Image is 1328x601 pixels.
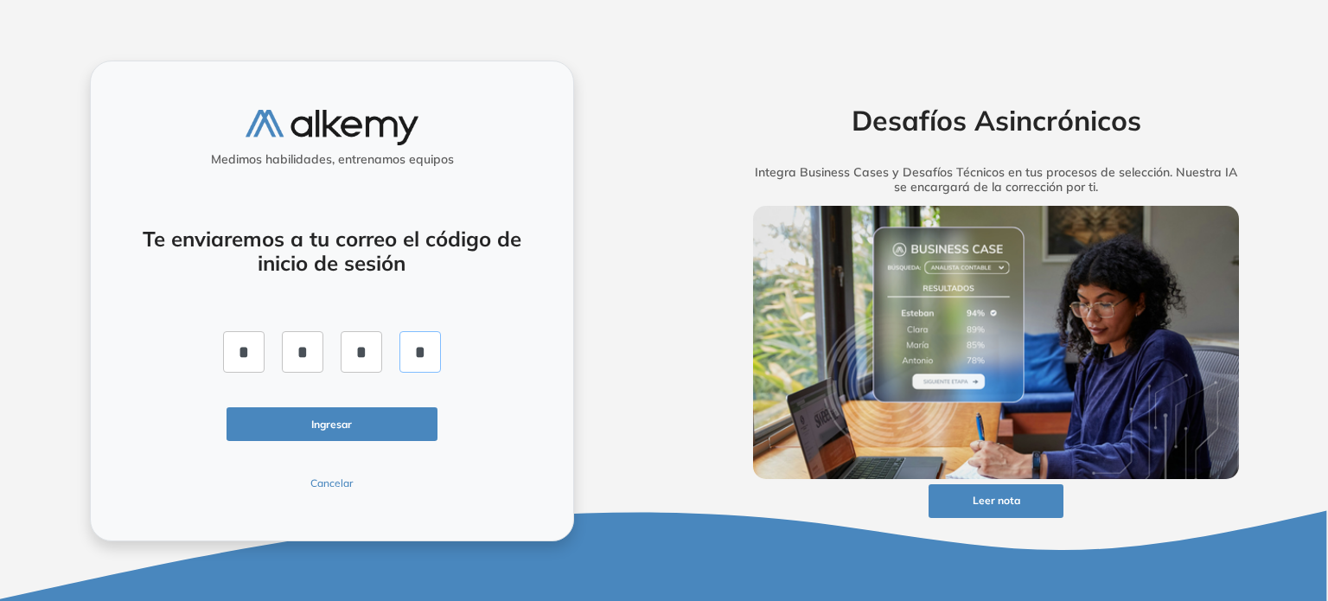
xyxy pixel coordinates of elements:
[98,152,566,167] h5: Medimos habilidades, entrenamos equipos
[137,227,527,277] h4: Te enviaremos a tu correo el código de inicio de sesión
[726,104,1266,137] h2: Desafíos Asincrónicos
[726,165,1266,195] h5: Integra Business Cases y Desafíos Técnicos en tus procesos de selección. Nuestra IA se encargará ...
[246,110,418,145] img: logo-alkemy
[227,407,437,441] button: Ingresar
[753,206,1239,479] img: img-more-info
[227,476,437,491] button: Cancelar
[929,484,1063,518] button: Leer nota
